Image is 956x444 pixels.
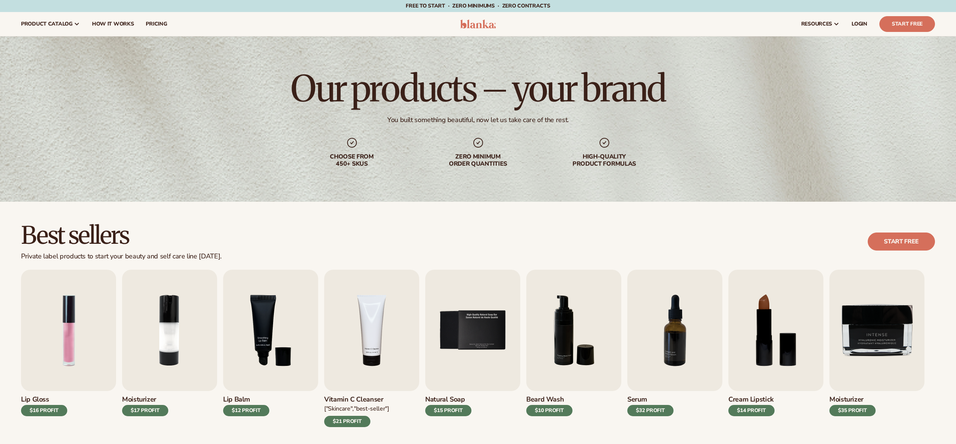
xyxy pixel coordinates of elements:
[728,270,823,427] a: 8 / 9
[324,270,419,427] a: 4 / 9
[425,396,471,404] h3: Natural Soap
[852,21,867,27] span: LOGIN
[829,270,924,427] a: 9 / 9
[92,21,134,27] span: How It Works
[122,405,168,416] div: $17 PROFIT
[86,12,140,36] a: How It Works
[21,252,222,261] div: Private label products to start your beauty and self care line [DATE].
[406,2,550,9] span: Free to start · ZERO minimums · ZERO contracts
[627,405,674,416] div: $32 PROFIT
[526,270,621,427] a: 6 / 9
[15,12,86,36] a: product catalog
[223,270,318,427] a: 3 / 9
[430,153,526,168] div: Zero minimum order quantities
[223,405,269,416] div: $12 PROFIT
[728,396,775,404] h3: Cream Lipstick
[324,405,389,413] div: ["Skincare","Best-seller"]
[146,21,167,27] span: pricing
[387,116,569,124] div: You built something beautiful, now let us take care of the rest.
[627,270,722,427] a: 7 / 9
[21,223,222,248] h2: Best sellers
[829,405,876,416] div: $35 PROFIT
[324,416,370,427] div: $21 PROFIT
[21,21,72,27] span: product catalog
[879,16,935,32] a: Start Free
[21,396,67,404] h3: Lip Gloss
[728,405,775,416] div: $14 PROFIT
[801,21,832,27] span: resources
[526,405,572,416] div: $10 PROFIT
[460,20,496,29] img: logo
[140,12,173,36] a: pricing
[526,396,572,404] h3: Beard Wash
[324,396,389,404] h3: Vitamin C Cleanser
[304,153,400,168] div: Choose from 450+ Skus
[425,405,471,416] div: $15 PROFIT
[122,396,168,404] h3: Moisturizer
[425,270,520,427] a: 5 / 9
[556,153,652,168] div: High-quality product formulas
[223,396,269,404] h3: Lip Balm
[868,233,935,251] a: Start free
[21,270,116,427] a: 1 / 9
[829,396,876,404] h3: Moisturizer
[795,12,846,36] a: resources
[627,396,674,404] h3: Serum
[122,270,217,427] a: 2 / 9
[21,405,67,416] div: $16 PROFIT
[291,71,665,107] h1: Our products – your brand
[846,12,873,36] a: LOGIN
